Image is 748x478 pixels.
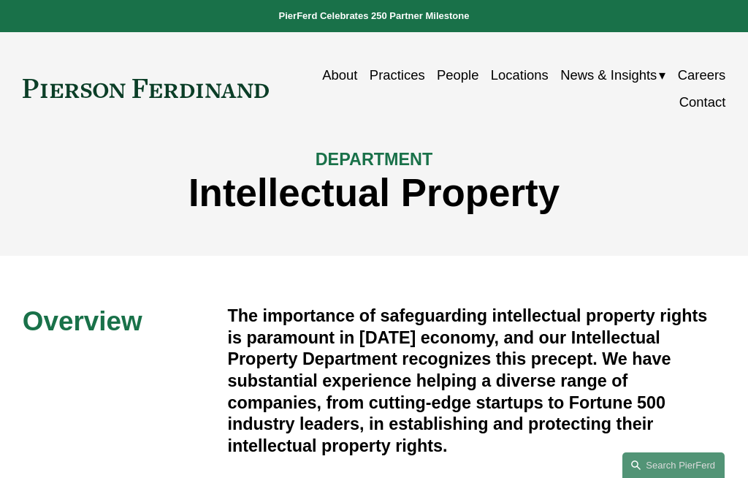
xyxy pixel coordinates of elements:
[560,61,665,88] a: folder dropdown
[560,63,657,87] span: News & Insights
[322,61,357,88] a: About
[678,61,726,88] a: Careers
[491,61,549,88] a: Locations
[23,306,142,336] span: Overview
[316,150,432,169] span: DEPARTMENT
[370,61,425,88] a: Practices
[679,88,726,115] a: Contact
[23,171,726,215] h1: Intellectual Property
[622,452,725,478] a: Search this site
[227,306,725,458] h4: The importance of safeguarding intellectual property rights is paramount in [DATE] economy, and o...
[437,61,478,88] a: People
